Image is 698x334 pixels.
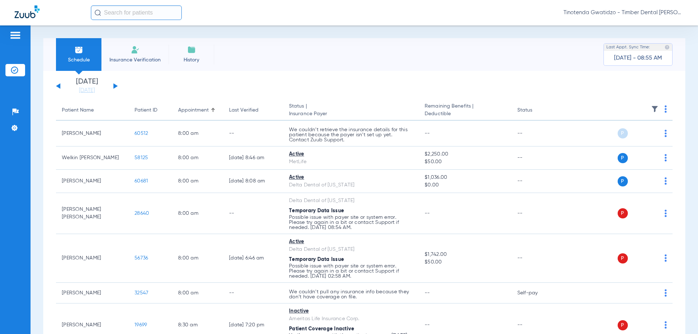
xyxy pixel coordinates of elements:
td: [DATE] 6:46 AM [223,234,283,283]
span: -- [425,131,430,136]
input: Search for patients [91,5,182,20]
div: Appointment [178,106,217,114]
span: 58125 [135,155,148,160]
img: group-dot-blue.svg [665,105,667,113]
img: Manual Insurance Verification [131,45,140,54]
span: 60681 [135,178,148,184]
img: Zuub Logo [15,5,40,18]
td: [PERSON_NAME] [56,283,129,303]
img: Search Icon [95,9,101,16]
span: 56736 [135,255,148,261]
img: group-dot-blue.svg [665,210,667,217]
p: We couldn’t retrieve the insurance details for this patient because the payer isn’t set up yet. C... [289,127,413,142]
div: Delta Dental of [US_STATE] [289,246,413,253]
span: P [618,208,628,218]
td: -- [223,283,283,303]
div: Patient ID [135,106,157,114]
a: [DATE] [65,87,109,94]
div: Active [289,150,413,158]
td: [DATE] 8:46 AM [223,146,283,170]
th: Remaining Benefits | [419,100,511,121]
span: P [618,128,628,138]
img: group-dot-blue.svg [665,177,667,185]
td: Self-pay [512,283,561,303]
td: -- [512,121,561,146]
span: Last Appt. Sync Time: [606,44,650,51]
img: x.svg [648,210,655,217]
div: Last Verified [229,106,258,114]
span: Patient Coverage Inactive [289,326,354,331]
span: $2,250.00 [425,150,505,158]
span: -- [425,211,430,216]
span: Temporary Data Issue [289,257,344,262]
img: group-dot-blue.svg [665,289,667,297]
span: 19699 [135,322,147,327]
div: Last Verified [229,106,277,114]
td: -- [223,121,283,146]
div: MetLife [289,158,413,166]
img: x.svg [648,130,655,137]
span: Temporary Data Issue [289,208,344,213]
span: -- [425,290,430,295]
iframe: Chat Widget [662,299,698,334]
div: Patient Name [62,106,94,114]
span: P [618,253,628,263]
img: group-dot-blue.svg [665,130,667,137]
img: x.svg [648,254,655,262]
div: Appointment [178,106,209,114]
span: P [618,176,628,186]
div: Active [289,174,413,181]
img: x.svg [648,321,655,329]
div: Delta Dental of [US_STATE] [289,181,413,189]
td: 8:00 AM [172,121,223,146]
span: $1,742.00 [425,251,505,258]
div: Ameritas Life Insurance Corp. [289,315,413,323]
img: last sync help info [665,45,670,50]
td: [DATE] 8:08 AM [223,170,283,193]
td: [PERSON_NAME] [PERSON_NAME] [56,193,129,234]
img: Schedule [75,45,83,54]
td: [PERSON_NAME] [56,121,129,146]
img: History [187,45,196,54]
span: $0.00 [425,181,505,189]
span: 32547 [135,290,148,295]
div: Patient ID [135,106,167,114]
td: -- [512,234,561,283]
td: 8:00 AM [172,234,223,283]
td: 8:00 AM [172,170,223,193]
td: [PERSON_NAME] [56,234,129,283]
td: -- [512,146,561,170]
span: Schedule [61,56,96,64]
li: [DATE] [65,78,109,94]
span: 60512 [135,131,148,136]
p: We couldn’t pull any insurance info because they don’t have coverage on file. [289,289,413,299]
th: Status | [283,100,419,121]
span: 28640 [135,211,149,216]
td: 8:00 AM [172,146,223,170]
th: Status [512,100,561,121]
span: History [174,56,209,64]
span: -- [425,322,430,327]
span: P [618,153,628,163]
td: [PERSON_NAME] [56,170,129,193]
span: Deductible [425,110,505,118]
span: P [618,320,628,330]
div: Delta Dental of [US_STATE] [289,197,413,205]
span: Insurance Payer [289,110,413,118]
td: -- [223,193,283,234]
img: hamburger-icon [9,31,21,40]
img: group-dot-blue.svg [665,154,667,161]
span: [DATE] - 08:55 AM [614,55,662,62]
td: -- [512,170,561,193]
td: 8:00 AM [172,193,223,234]
span: Insurance Verification [107,56,163,64]
td: 8:00 AM [172,283,223,303]
td: -- [512,193,561,234]
span: $50.00 [425,258,505,266]
span: $1,036.00 [425,174,505,181]
img: group-dot-blue.svg [665,254,667,262]
span: $50.00 [425,158,505,166]
p: Possible issue with payer site or system error. Please try again in a bit or contact Support if n... [289,215,413,230]
div: Patient Name [62,106,123,114]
